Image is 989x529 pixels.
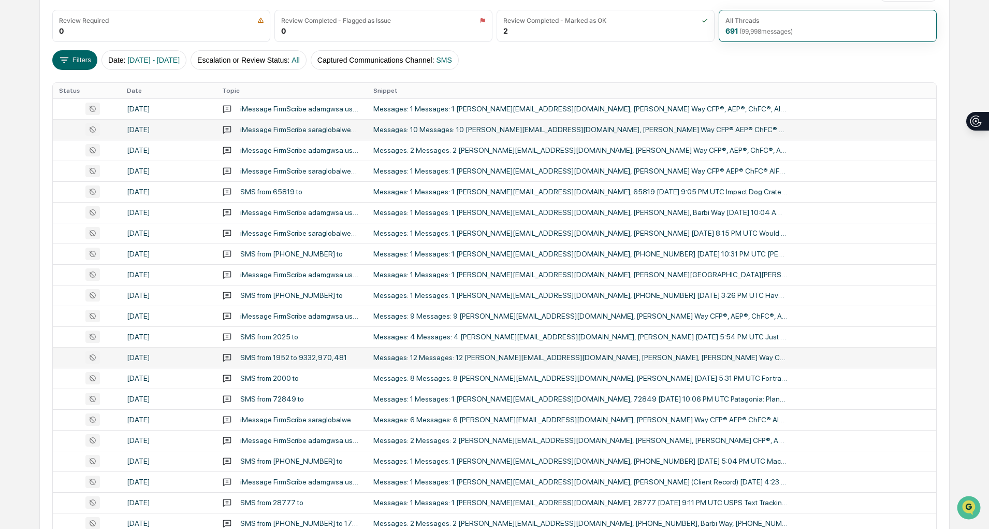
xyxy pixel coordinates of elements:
div: [DATE] [127,478,210,486]
div: Messages: 10 Messages: 10 [PERSON_NAME][EMAIL_ADDRESS][DOMAIN_NAME], [PERSON_NAME] Way CFP® AEP® ... [373,125,788,134]
div: Messages: 1 Messages: 1 [PERSON_NAME][EMAIL_ADDRESS][DOMAIN_NAME], 72849 [DATE] 10:06 PM UTC Pata... [373,395,788,403]
div: Messages: 1 Messages: 1 [PERSON_NAME][EMAIL_ADDRESS][DOMAIN_NAME], 65819 [DATE] 9:05 PM UTC Impac... [373,188,788,196]
div: Start new chat [35,79,170,90]
img: 1746055101610-c473b297-6a78-478c-a979-82029cc54cd1 [10,79,29,98]
div: Messages: 4 Messages: 4 [PERSON_NAME][EMAIL_ADDRESS][DOMAIN_NAME], [PERSON_NAME] [DATE] 5:54 PM U... [373,333,788,341]
span: Preclearance [21,131,67,141]
div: [DATE] [127,457,210,465]
button: Date:[DATE] - [DATE] [101,50,186,70]
a: 🖐️Preclearance [6,126,71,145]
a: 🗄️Attestations [71,126,133,145]
div: iMessage FirmScribe adamgwsa.uss Conversation with [PERSON_NAME] and [PERSON_NAME] CFP AEP ChFC A... [240,436,361,445]
div: [DATE] [127,105,210,113]
img: icon [479,17,486,24]
div: 691 [725,26,793,35]
div: SMS from 65819 to [240,188,302,196]
div: 🗄️ [75,132,83,140]
div: [DATE] [127,416,210,424]
div: 🔎 [10,151,19,160]
div: Messages: 2 Messages: 2 [PERSON_NAME][EMAIL_ADDRESS][DOMAIN_NAME], [PERSON_NAME] Way CFP®, AEP®, ... [373,146,788,154]
div: [DATE] [127,395,210,403]
div: [DATE] [127,519,210,527]
div: Messages: 12 Messages: 12 [PERSON_NAME][EMAIL_ADDRESS][DOMAIN_NAME], [PERSON_NAME], [PERSON_NAME]... [373,353,788,362]
div: Messages: 1 Messages: 1 [PERSON_NAME][EMAIL_ADDRESS][DOMAIN_NAME], [PHONE_NUMBER] [DATE] 10:31 PM... [373,250,788,258]
div: [DATE] [127,498,210,507]
div: SMS from 2000 to [240,374,299,382]
div: iMessage FirmScribe saraglobalwealthstrategies.ios Conversation with [PERSON_NAME] CFP AEP ChFC A... [240,167,361,175]
button: Captured Communications Channel:SMS [311,50,459,70]
div: SMS from 2025 to [240,333,298,341]
div: iMessage FirmScribe adamgwsa.uss Conversation with [PERSON_NAME] CFP AEP ChFC AIF CLU CLTC and [P... [240,146,361,154]
div: Messages: 2 Messages: 2 [PERSON_NAME][EMAIL_ADDRESS][DOMAIN_NAME], [PERSON_NAME], [PERSON_NAME] C... [373,436,788,445]
th: Topic [216,83,367,98]
div: iMessage FirmScribe saraglobalwealthstrategies.ios Conversation with [PERSON_NAME] CFP AEP ChFC A... [240,125,361,134]
div: Messages: 6 Messages: 6 [PERSON_NAME][EMAIL_ADDRESS][DOMAIN_NAME], [PERSON_NAME] Way CFP® AEP® Ch... [373,416,788,424]
div: Review Required [59,17,109,24]
div: Messages: 1 Messages: 1 [PERSON_NAME][EMAIL_ADDRESS][DOMAIN_NAME], [PERSON_NAME] Way CFP®, AEP®, ... [373,105,788,113]
div: Messages: 1 Messages: 1 [PERSON_NAME][EMAIL_ADDRESS][DOMAIN_NAME], [PERSON_NAME], Barbi Way [DATE... [373,208,788,217]
div: [DATE] [127,333,210,341]
div: iMessage FirmScribe saraglobalwealthstrategies.ios Conversation with [PERSON_NAME] CFP AEP ChFC A... [240,416,361,424]
div: [DATE] [127,436,210,445]
th: Status [53,83,120,98]
span: Attestations [85,131,128,141]
th: Date [121,83,216,98]
div: [DATE] [127,353,210,362]
div: Messages: 1 Messages: 1 [PERSON_NAME][EMAIL_ADDRESS][DOMAIN_NAME], [PERSON_NAME] (Client Record) ... [373,478,788,486]
div: SMS from [PHONE_NUMBER] to [240,457,343,465]
div: iMessage FirmScribe adamgwsa.uss Conversation with [PERSON_NAME] Way CFP AEP ChFC AIF CLU CLTC an... [240,312,361,320]
div: iMessage FirmScribe adamgwsa.uss Conversation with [PERSON_NAME] Client Record 1 Message [240,478,361,486]
button: Filters [52,50,97,70]
p: How can we help? [10,22,188,38]
iframe: Open customer support [956,495,984,523]
div: SMS from 1952 to 9332,970,481 [240,353,347,362]
img: icon [702,17,708,24]
span: ( 99,998 messages) [739,27,793,35]
div: Messages: 1 Messages: 1 [PERSON_NAME][EMAIL_ADDRESS][DOMAIN_NAME], [PHONE_NUMBER] [DATE] 5:04 PM ... [373,457,788,465]
div: iMessage FirmScribe saraglobalwealthstrategies.ios Conversation with [PERSON_NAME] 1 Message [240,229,361,237]
span: Data Lookup [21,150,65,161]
div: [DATE] [127,146,210,154]
button: Start new chat [176,82,188,95]
div: iMessage FirmScribe adamgwsa.uss Conversation with [PERSON_NAME] Way CFP AEP ChFC AIF CLU CLTC an... [240,105,361,113]
a: Powered byPylon [73,175,125,183]
div: SMS from 28777 to [240,498,303,507]
div: Review Completed - Marked as OK [503,17,606,24]
div: We're available if you need us! [35,90,131,98]
div: Messages: 1 Messages: 1 [PERSON_NAME][EMAIL_ADDRESS][DOMAIN_NAME], [PHONE_NUMBER] [DATE] 3:26 PM ... [373,291,788,299]
div: Messages: 1 Messages: 1 [PERSON_NAME][EMAIL_ADDRESS][DOMAIN_NAME], [PERSON_NAME] [DATE] 8:15 PM U... [373,229,788,237]
div: Messages: 1 Messages: 1 [PERSON_NAME][EMAIL_ADDRESS][DOMAIN_NAME], 28777 [DATE] 9:11 PM UTC USPS ... [373,498,788,507]
span: Pylon [103,176,125,183]
div: All Threads [725,17,759,24]
div: [DATE] [127,270,210,279]
div: Messages: 9 Messages: 9 [PERSON_NAME][EMAIL_ADDRESS][DOMAIN_NAME], [PERSON_NAME] Way CFP®, AEP®, ... [373,312,788,320]
div: 🖐️ [10,132,19,140]
span: [DATE] - [DATE] [127,56,180,64]
th: Snippet [367,83,936,98]
div: 2 [503,26,508,35]
div: Messages: 2 Messages: 2 [PERSON_NAME][EMAIL_ADDRESS][DOMAIN_NAME], [PHONE_NUMBER], Barbi Way, [PH... [373,519,788,527]
div: Review Completed - Flagged as Issue [281,17,391,24]
div: Messages: 8 Messages: 8 [PERSON_NAME][EMAIL_ADDRESS][DOMAIN_NAME], [PERSON_NAME] [DATE] 5:31 PM U... [373,374,788,382]
div: [DATE] [127,250,210,258]
div: [DATE] [127,374,210,382]
div: SMS from [PHONE_NUMBER] to [240,291,343,299]
span: SMS [437,56,452,64]
div: SMS from [PHONE_NUMBER] to 17204424084 [240,519,361,527]
div: [DATE] [127,291,210,299]
img: icon [257,17,264,24]
div: Messages: 1 Messages: 1 [PERSON_NAME][EMAIL_ADDRESS][DOMAIN_NAME], [PERSON_NAME] Way CFP® AEP® Ch... [373,167,788,175]
div: [DATE] [127,125,210,134]
button: Escalation or Review Status:All [191,50,307,70]
div: 0 [281,26,286,35]
div: SMS from [PHONE_NUMBER] to [240,250,343,258]
div: [DATE] [127,188,210,196]
div: iMessage FirmScribe adamgwsa.uss Conversation with [PERSON_NAME] and Barbi Way 1 Message [240,208,361,217]
div: iMessage FirmScribe adamgwsa.uss Conversation with [PERSON_NAME] and [PERSON_NAME] 1 Message [240,270,361,279]
div: Messages: 1 Messages: 1 [PERSON_NAME][EMAIL_ADDRESS][DOMAIN_NAME], [PERSON_NAME][GEOGRAPHIC_DATA]... [373,270,788,279]
div: SMS from 72849 to [240,395,304,403]
div: 0 [59,26,64,35]
div: [DATE] [127,208,210,217]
